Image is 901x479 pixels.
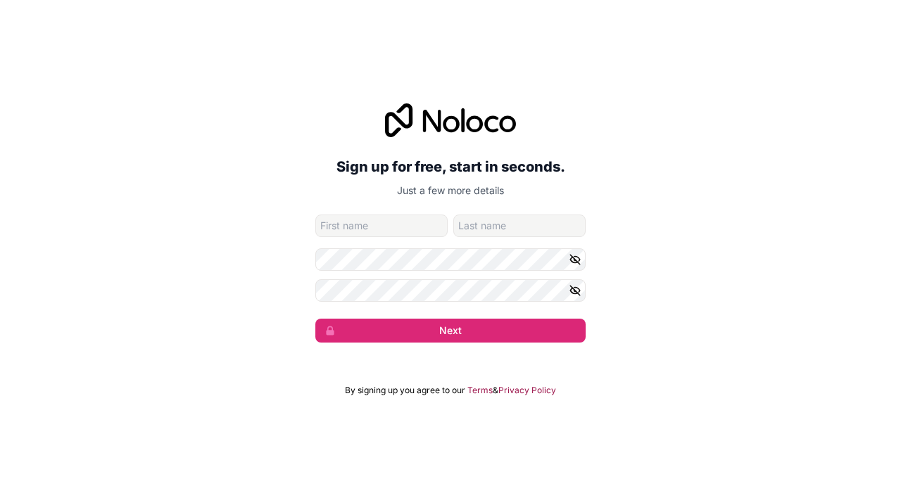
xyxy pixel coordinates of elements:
[315,215,448,237] input: given-name
[493,385,498,396] span: &
[315,184,586,198] p: Just a few more details
[498,385,556,396] a: Privacy Policy
[315,279,586,302] input: Confirm password
[315,248,586,271] input: Password
[315,154,586,179] h2: Sign up for free, start in seconds.
[467,385,493,396] a: Terms
[315,319,586,343] button: Next
[345,385,465,396] span: By signing up you agree to our
[453,215,586,237] input: family-name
